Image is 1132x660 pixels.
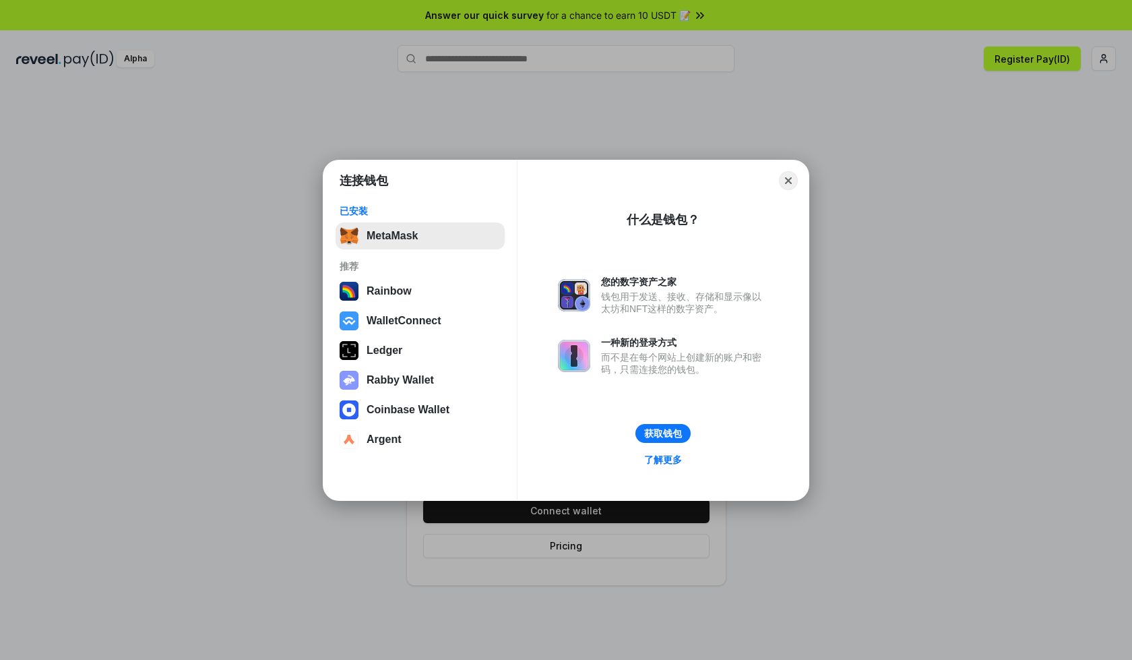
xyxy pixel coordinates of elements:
[367,404,449,416] div: Coinbase Wallet
[367,374,434,386] div: Rabby Wallet
[779,171,798,190] button: Close
[636,451,690,469] a: 了解更多
[367,433,402,446] div: Argent
[340,173,388,189] h1: 连接钱包
[336,278,505,305] button: Rainbow
[340,311,358,330] img: svg+xml,%3Csvg%20width%3D%2228%22%20height%3D%2228%22%20viewBox%3D%220%200%2028%2028%22%20fill%3D...
[644,454,682,466] div: 了解更多
[340,205,501,217] div: 已安装
[336,307,505,334] button: WalletConnect
[367,344,402,357] div: Ledger
[336,396,505,423] button: Coinbase Wallet
[340,227,358,245] img: svg+xml,%3Csvg%20fill%3D%22none%22%20height%3D%2233%22%20viewBox%3D%220%200%2035%2033%22%20width%...
[340,430,358,449] img: svg+xml,%3Csvg%20width%3D%2228%22%20height%3D%2228%22%20viewBox%3D%220%200%2028%2028%22%20fill%3D...
[336,426,505,453] button: Argent
[340,282,358,301] img: svg+xml,%3Csvg%20width%3D%22120%22%20height%3D%22120%22%20viewBox%3D%220%200%20120%20120%22%20fil...
[340,341,358,360] img: svg+xml,%3Csvg%20xmlns%3D%22http%3A%2F%2Fwww.w3.org%2F2000%2Fsvg%22%20width%3D%2228%22%20height%3...
[601,291,768,315] div: 钱包用于发送、接收、存储和显示像以太坊和NFT这样的数字资产。
[336,337,505,364] button: Ledger
[336,367,505,394] button: Rabby Wallet
[340,371,358,390] img: svg+xml,%3Csvg%20xmlns%3D%22http%3A%2F%2Fwww.w3.org%2F2000%2Fsvg%22%20fill%3D%22none%22%20viewBox...
[601,351,768,376] div: 而不是在每个网站上创建新的账户和密码，只需连接您的钱包。
[558,340,590,372] img: svg+xml,%3Csvg%20xmlns%3D%22http%3A%2F%2Fwww.w3.org%2F2000%2Fsvg%22%20fill%3D%22none%22%20viewBox...
[601,336,768,349] div: 一种新的登录方式
[367,230,418,242] div: MetaMask
[367,285,412,297] div: Rainbow
[558,279,590,311] img: svg+xml,%3Csvg%20xmlns%3D%22http%3A%2F%2Fwww.w3.org%2F2000%2Fsvg%22%20fill%3D%22none%22%20viewBox...
[601,276,768,288] div: 您的数字资产之家
[336,222,505,249] button: MetaMask
[367,315,441,327] div: WalletConnect
[340,260,501,272] div: 推荐
[635,424,691,443] button: 获取钱包
[627,212,699,228] div: 什么是钱包？
[340,400,358,419] img: svg+xml,%3Csvg%20width%3D%2228%22%20height%3D%2228%22%20viewBox%3D%220%200%2028%2028%22%20fill%3D...
[644,427,682,440] div: 获取钱包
